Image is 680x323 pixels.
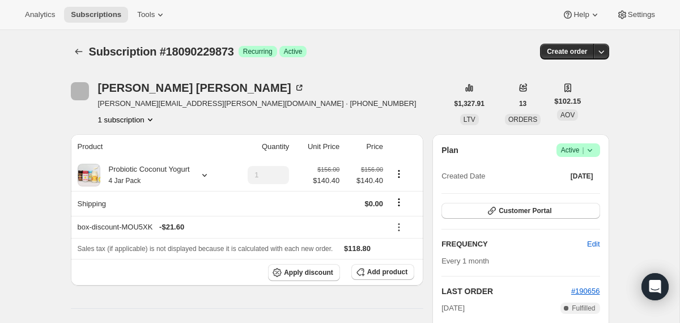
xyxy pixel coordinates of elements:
span: - $21.60 [159,222,184,233]
span: Recurring [243,47,273,56]
span: Analytics [25,10,55,19]
span: Tools [137,10,155,19]
h2: LAST ORDER [441,286,571,297]
span: ORDERS [508,116,537,124]
span: [DATE] [571,172,593,181]
span: Add product [367,267,407,277]
button: Add product [351,264,414,280]
button: [DATE] [564,168,600,184]
th: Unit Price [292,134,343,159]
div: Probiotic Coconut Yogurt [100,164,190,186]
button: 13 [512,96,533,112]
span: [PERSON_NAME][EMAIL_ADDRESS][PERSON_NAME][DOMAIN_NAME] · [PHONE_NUMBER] [98,98,416,109]
span: AOV [560,111,575,119]
button: Analytics [18,7,62,23]
button: Subscriptions [64,7,128,23]
span: Subscriptions [71,10,121,19]
div: [PERSON_NAME] [PERSON_NAME] [98,82,305,93]
button: Help [555,7,607,23]
small: $156.00 [317,166,339,173]
button: Subscriptions [71,44,87,59]
img: product img [78,164,100,186]
span: $140.40 [313,175,339,186]
span: $118.80 [344,244,371,253]
button: Settings [610,7,662,23]
span: Active [284,47,303,56]
th: Price [343,134,386,159]
button: Customer Portal [441,203,600,219]
button: Shipping actions [390,196,408,209]
span: $102.15 [554,96,581,107]
span: Active [561,144,596,156]
a: #190656 [571,287,600,295]
span: Subscription #18090229873 [89,45,234,58]
button: $1,327.91 [448,96,491,112]
h2: FREQUENCY [441,239,587,250]
button: Product actions [390,168,408,180]
span: Customer Portal [499,206,551,215]
span: Edit [587,239,600,250]
span: $0.00 [365,199,384,208]
span: | [582,146,584,155]
div: box-discount-MOU5XK [78,222,384,233]
span: Every 1 month [441,257,489,265]
span: Sales tax (if applicable) is not displayed because it is calculated with each new order. [78,245,333,253]
th: Quantity [230,134,293,159]
th: Shipping [71,191,230,216]
span: 13 [519,99,526,108]
button: Product actions [98,114,156,125]
span: Apply discount [284,268,333,277]
small: 4 Jar Pack [109,177,141,185]
span: Fulfilled [572,304,595,313]
button: Tools [130,7,173,23]
span: Settings [628,10,655,19]
span: Christine Weissmann [71,82,89,100]
span: Create order [547,47,587,56]
span: $1,327.91 [454,99,484,108]
h2: Plan [441,144,458,156]
span: $140.40 [346,175,383,186]
span: Help [573,10,589,19]
span: [DATE] [441,303,465,314]
div: Open Intercom Messenger [641,273,669,300]
button: Edit [580,235,606,253]
span: LTV [464,116,475,124]
small: $156.00 [361,166,383,173]
button: Apply discount [268,264,340,281]
button: Create order [540,44,594,59]
th: Product [71,134,230,159]
span: Created Date [441,171,485,182]
button: #190656 [571,286,600,297]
